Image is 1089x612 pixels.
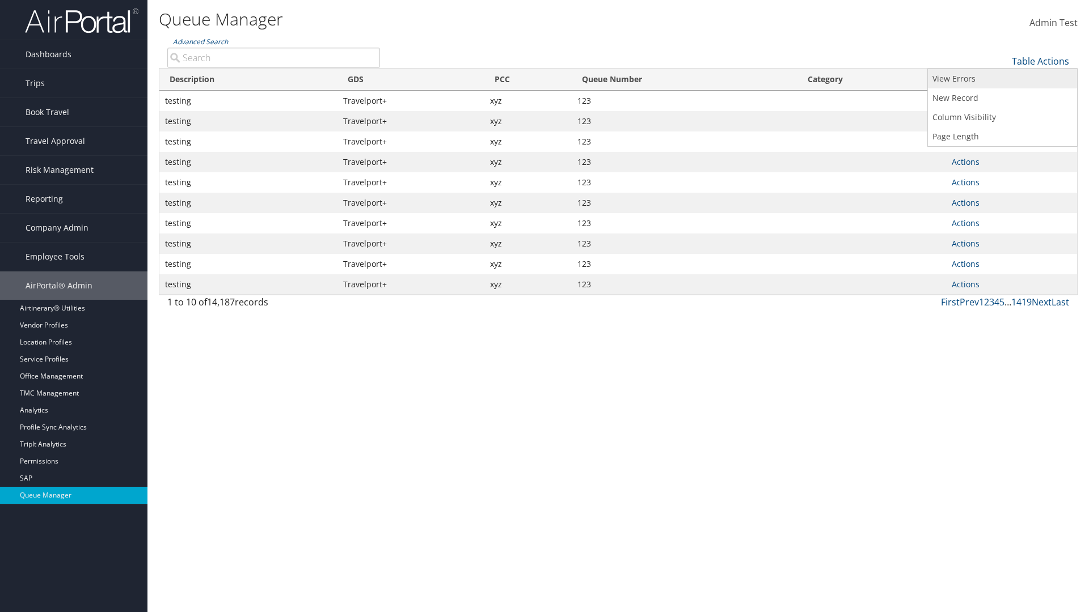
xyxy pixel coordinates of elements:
[928,69,1077,88] a: View Errors
[26,69,45,97] span: Trips
[928,88,1077,108] a: New Record
[26,156,94,184] span: Risk Management
[26,185,63,213] span: Reporting
[26,40,71,69] span: Dashboards
[928,108,1077,127] a: Column Visibility
[26,98,69,126] span: Book Travel
[928,127,1077,146] a: Page Length
[25,7,138,34] img: airportal-logo.png
[26,243,85,271] span: Employee Tools
[26,214,88,242] span: Company Admin
[26,127,85,155] span: Travel Approval
[26,271,92,300] span: AirPortal® Admin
